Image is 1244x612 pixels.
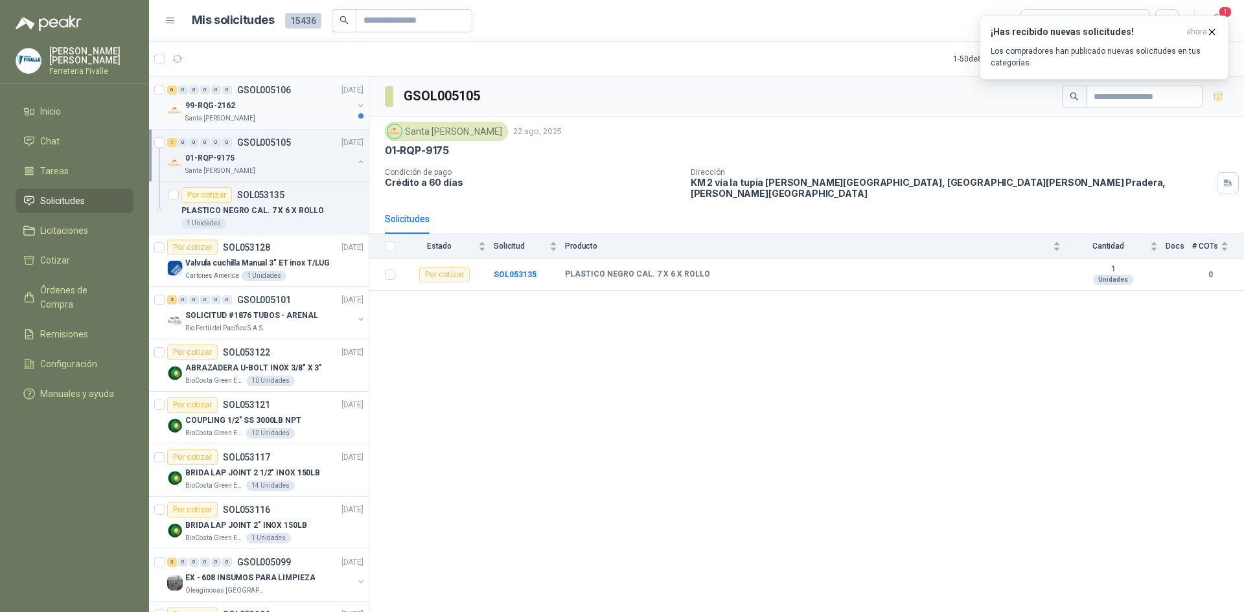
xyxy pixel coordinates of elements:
span: Solicitud [494,242,547,251]
div: 1 [167,138,177,147]
a: Chat [16,129,133,153]
div: 10 Unidades [246,376,295,386]
p: GSOL005106 [237,85,291,95]
span: Licitaciones [40,223,88,238]
p: BioCosta Green Energy S.A.S [185,428,244,438]
p: EX - 608 INSUMOS PARA LIMPIEZA [185,572,315,584]
span: Estado [403,242,476,251]
b: 1 [1068,264,1158,275]
h3: GSOL005105 [404,86,482,106]
a: Tareas [16,159,133,183]
div: 0 [189,295,199,304]
img: Company Logo [167,103,183,119]
p: [DATE] [341,242,363,254]
img: Company Logo [387,124,402,139]
b: SOL053135 [494,270,536,279]
p: [DATE] [341,556,363,569]
p: 01-RQP-9175 [385,144,449,157]
div: 0 [189,558,199,567]
div: 0 [178,558,188,567]
img: Company Logo [167,365,183,381]
p: 22 ago, 2025 [513,126,562,138]
p: ABRAZADERA U-BOLT INOX 3/8" X 3" [185,362,322,374]
div: 1 Unidades [242,271,286,281]
img: Company Logo [167,313,183,328]
span: # COTs [1192,242,1218,251]
a: Licitaciones [16,218,133,243]
th: Solicitud [494,234,565,259]
span: Tareas [40,164,69,178]
p: SOL053128 [223,243,270,252]
div: Unidades [1093,275,1133,285]
p: GSOL005101 [237,295,291,304]
a: Por cotizarSOL053117[DATE] Company LogoBRIDA LAP JOINT 2 1/2" INOX 150LBBioCosta Green Energy S.A... [149,444,369,497]
p: BioCosta Green Energy S.A.S [185,481,244,491]
a: Remisiones [16,322,133,346]
div: 0 [211,558,221,567]
b: 0 [1192,269,1228,281]
div: 0 [211,85,221,95]
p: [DATE] [341,504,363,516]
div: 6 [167,85,177,95]
div: 1 Unidades [181,218,226,229]
div: Por cotizar [419,267,470,282]
a: Manuales y ayuda [16,381,133,406]
th: Estado [403,234,494,259]
div: 0 [178,295,188,304]
p: SOL053116 [223,505,270,514]
p: Cartones America [185,271,239,281]
div: Santa [PERSON_NAME] [385,122,508,141]
p: KM 2 vía la tupia [PERSON_NAME][GEOGRAPHIC_DATA], [GEOGRAPHIC_DATA][PERSON_NAME] Pradera , [PERSO... [691,177,1212,199]
p: Crédito a 60 días [385,177,680,188]
p: BRIDA LAP JOINT 2" INOX 150LB [185,519,307,532]
span: Manuales y ayuda [40,387,114,401]
div: 0 [200,138,210,147]
p: Los compradores han publicado nuevas solicitudes en tus categorías. [991,45,1217,69]
a: Por cotizarSOL053122[DATE] Company LogoABRAZADERA U-BOLT INOX 3/8" X 3"BioCosta Green Energy S.A.... [149,339,369,392]
img: Company Logo [167,260,183,276]
div: Por cotizar [181,187,232,203]
p: [PERSON_NAME] [PERSON_NAME] [49,47,133,65]
span: Producto [565,242,1050,251]
span: Cotizar [40,253,70,267]
span: ahora [1186,27,1207,38]
th: Producto [565,234,1068,259]
a: Por cotizarSOL053128[DATE] Company LogoValvula cuchilla Manual 3" ET inox T/LUGCartones America1 ... [149,234,369,287]
p: GSOL005105 [237,138,291,147]
a: 3 0 0 0 0 0 GSOL005099[DATE] Company LogoEX - 608 INSUMOS PARA LIMPIEZAOleaginosas [GEOGRAPHIC_DA... [167,554,366,596]
p: SOL053117 [223,453,270,462]
div: 3 [167,558,177,567]
span: Configuración [40,357,97,371]
span: search [340,16,349,25]
button: 1 [1205,9,1228,32]
div: 14 Unidades [246,481,295,491]
img: Company Logo [167,470,183,486]
div: 0 [189,85,199,95]
p: SOLICITUD #1876 TUBOS - ARENAL [185,310,317,322]
img: Company Logo [167,418,183,433]
p: Valvula cuchilla Manual 3" ET inox T/LUG [185,257,330,269]
span: Chat [40,134,60,148]
p: BioCosta Green Energy S.A.S [185,376,244,386]
p: PLASTICO NEGRO CAL. 7 X 6 X ROLLO [181,205,324,217]
p: Ferreteria Fivalle [49,67,133,75]
p: Dirección [691,168,1212,177]
p: BioCosta Green Energy S.A.S [185,533,244,543]
img: Company Logo [16,49,41,73]
a: 2 0 0 0 0 0 GSOL005101[DATE] Company LogoSOLICITUD #1876 TUBOS - ARENALRio Fertil del Pacífico S.... [167,292,366,334]
div: Por cotizar [167,345,218,360]
div: 0 [222,295,232,304]
p: [DATE] [341,294,363,306]
b: PLASTICO NEGRO CAL. 7 X 6 X ROLLO [565,269,710,280]
th: Docs [1166,234,1192,259]
a: Inicio [16,99,133,124]
a: 1 0 0 0 0 0 GSOL005105[DATE] Company Logo01-RQP-9175Santa [PERSON_NAME] [167,135,366,176]
a: Por cotizarSOL053135PLASTICO NEGRO CAL. 7 X 6 X ROLLO1 Unidades [149,182,369,234]
p: Rio Fertil del Pacífico S.A.S. [185,323,264,334]
div: 0 [211,295,221,304]
a: Por cotizarSOL053121[DATE] Company LogoCOUPLING 1/2" SS 3000LB NPTBioCosta Green Energy S.A.S12 U... [149,392,369,444]
p: [DATE] [341,137,363,149]
span: search [1070,92,1079,101]
img: Company Logo [167,523,183,538]
div: 0 [178,138,188,147]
